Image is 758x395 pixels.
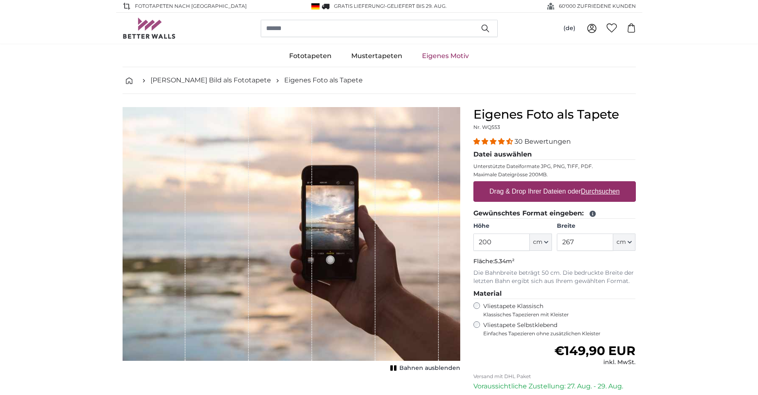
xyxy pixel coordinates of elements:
[151,75,271,85] a: [PERSON_NAME] Bild als Fototapete
[473,107,636,122] h1: Eigenes Foto als Tapete
[388,362,460,374] button: Bahnen ausblenden
[473,150,636,160] legend: Datei auswählen
[486,183,623,200] label: Drag & Drop Ihrer Dateien oder
[515,138,571,145] span: 30 Bewertungen
[613,234,635,251] button: cm
[123,107,460,374] div: 1 of 1
[284,75,363,85] a: Eigenes Foto als Tapete
[483,330,636,337] span: Einfaches Tapezieren ohne zusätzlichen Kleister
[279,45,341,67] a: Fototapeten
[617,238,626,246] span: cm
[483,321,636,337] label: Vliestapete Selbstklebend
[559,2,636,10] span: 60'000 ZUFRIEDENE KUNDEN
[385,3,447,9] span: -
[557,222,635,230] label: Breite
[334,3,385,9] span: GRATIS Lieferung!
[473,381,636,391] p: Voraussichtliche Zustellung: 27. Aug. - 29. Aug.
[473,163,636,170] p: Unterstützte Dateiformate JPG, PNG, TIFF, PDF.
[311,3,320,9] img: Deutschland
[530,234,552,251] button: cm
[473,124,500,130] span: Nr. WQ553
[494,257,515,265] span: 5.34m²
[473,289,636,299] legend: Material
[473,138,515,145] span: 4.33 stars
[387,3,447,9] span: Geliefert bis 29. Aug.
[554,358,635,367] div: inkl. MwSt.
[483,311,629,318] span: Klassisches Tapezieren mit Kleister
[473,373,636,380] p: Versand mit DHL Paket
[123,18,176,39] img: Betterwalls
[135,2,247,10] span: Fototapeten nach [GEOGRAPHIC_DATA]
[473,257,636,266] p: Fläche:
[399,364,460,372] span: Bahnen ausblenden
[554,343,635,358] span: €149,90 EUR
[341,45,412,67] a: Mustertapeten
[123,67,636,94] nav: breadcrumbs
[557,21,582,36] button: (de)
[473,222,552,230] label: Höhe
[473,208,636,219] legend: Gewünschtes Format eingeben:
[581,188,619,195] u: Durchsuchen
[483,302,629,318] label: Vliestapete Klassisch
[473,269,636,285] p: Die Bahnbreite beträgt 50 cm. Die bedruckte Breite der letzten Bahn ergibt sich aus Ihrem gewählt...
[412,45,479,67] a: Eigenes Motiv
[533,238,542,246] span: cm
[473,171,636,178] p: Maximale Dateigrösse 200MB.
